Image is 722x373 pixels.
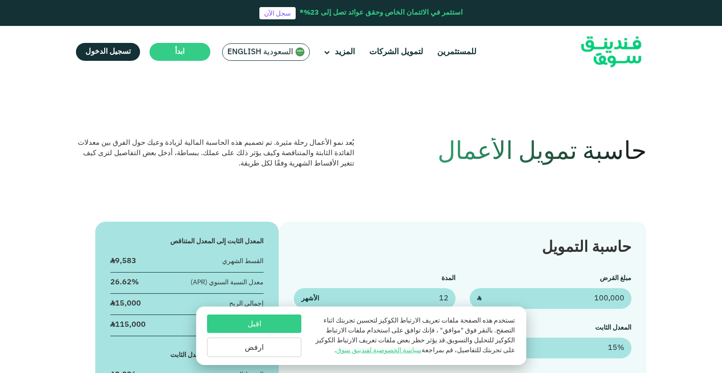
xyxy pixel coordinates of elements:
a: سجل الآن [259,7,296,19]
span: للتفاصيل، قم بمراجعة . [334,347,481,354]
div: استثمر في الائتمان الخاص وحقق عوائد تصل إلى 23%* [299,8,463,18]
a: للمستثمرين [435,44,479,60]
button: اقبل [207,315,301,333]
button: ارفض [207,338,301,357]
a: لتمويل الشركات [367,44,425,60]
div: المعدل الثابت إلى المعدل المتناقص [110,237,264,247]
span: المزيد [335,48,355,56]
div: معدل النسبة السنوي (APR) [191,278,264,288]
h1: حاسبة تمويل الأعمال [368,138,647,167]
label: المدة [441,275,456,282]
div: ʢ [110,320,146,330]
span: ʢ [477,294,481,304]
span: السعودية English [227,47,293,58]
span: قد يؤثر حظر بعض ملفات تعريف الارتباط الكوكيز على تجربتك [315,337,515,354]
div: إجمالي الربح [229,299,264,309]
a: سياسة الخصوصية لفندينق سوق [336,347,422,354]
div: القسط الشهري [222,257,264,266]
div: يُعد نمو الأعمال رحلة مثيرة. تم تصميم هذه الحاسبة المالية لزيادة وعيك حول الفرق بين معدلات الفائد... [76,138,354,169]
div: ʢ [110,256,136,266]
p: تستخدم هذه الصفحة ملفات تعريف الارتباط الكوكيز لتحسين تجربتك اثناء التصفح. بالنقر فوق "موافق" ، ف... [311,316,515,356]
span: تسجيل الدخول [85,48,131,55]
div: حاسبة التمويل [294,237,631,259]
a: تسجيل الدخول [76,43,140,61]
div: ʢ [110,298,141,309]
span: ابدأ [175,48,184,55]
span: 115,000 [115,321,146,328]
span: الأشهر [301,294,319,304]
div: المعدل المتناقص إلى المعدل الثابت [110,350,264,360]
span: 15,000 [115,300,141,307]
label: مبلغ القرض [600,275,631,282]
img: Logo [565,28,657,76]
span: 9,583 [115,257,136,265]
img: SA Flag [295,47,305,57]
div: 26.62% [110,277,139,288]
label: المعدل الثابت [595,324,631,331]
